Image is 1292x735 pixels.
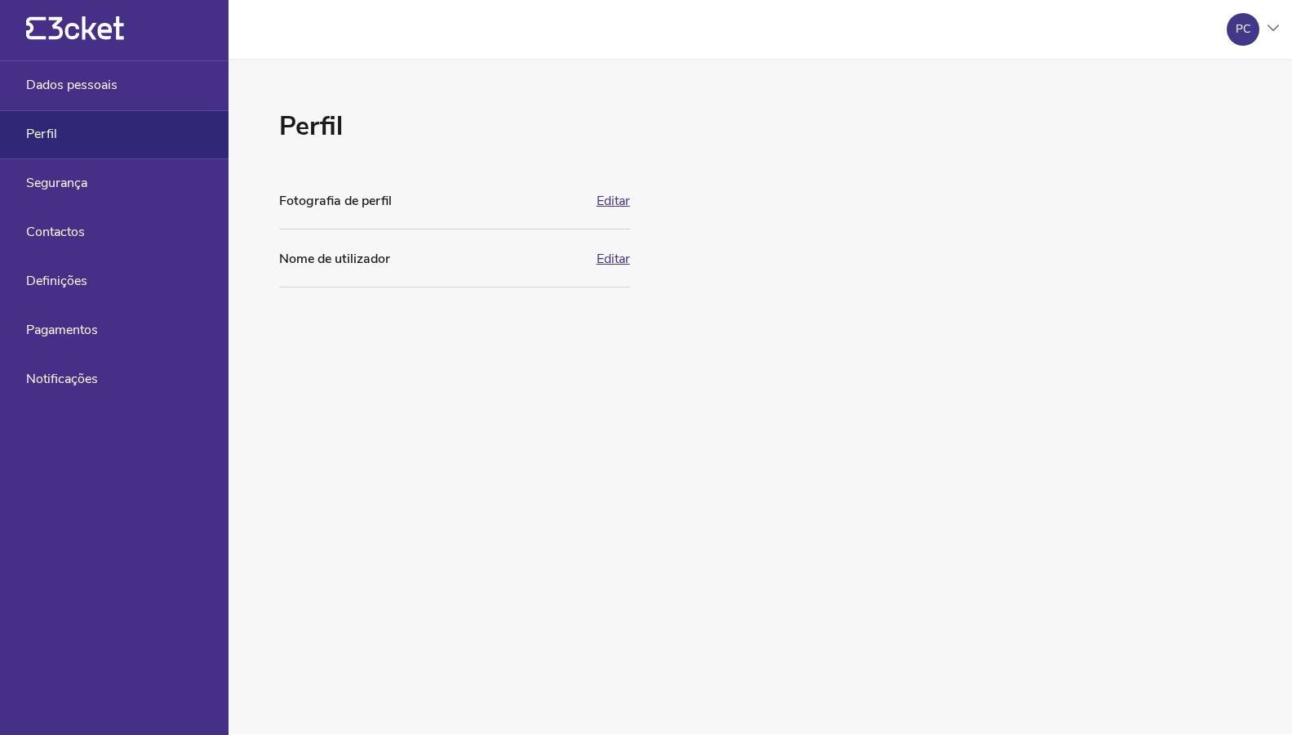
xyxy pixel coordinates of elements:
div: PC [1236,23,1250,36]
button: Editar [597,194,630,208]
span: Contactos [26,225,85,239]
span: Dados pessoais [26,78,118,92]
button: Editar [597,252,630,266]
div: Nome de utilizador [279,249,587,269]
a: {' '} [26,33,124,44]
span: Segurança [26,176,87,190]
h1: Perfil [279,109,630,145]
div: Fotografia de perfil [279,191,587,211]
span: Definições [26,274,87,288]
span: Pagamentos [26,323,98,337]
span: Notificações [26,372,98,386]
g: {' '} [26,17,46,40]
span: Perfil [26,127,57,141]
